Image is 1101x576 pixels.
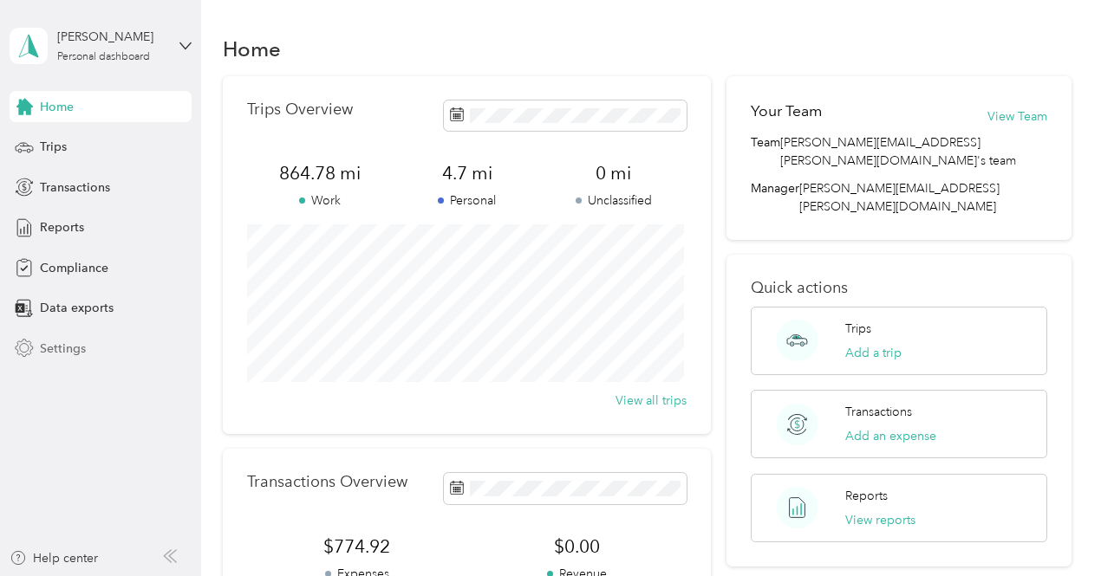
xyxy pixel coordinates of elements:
span: Team [751,133,780,170]
p: Unclassified [540,191,687,210]
h2: Your Team [751,100,822,122]
p: Work [247,191,394,210]
p: Quick actions [751,279,1047,297]
span: $774.92 [247,534,467,559]
span: [PERSON_NAME][EMAIL_ADDRESS][PERSON_NAME][DOMAIN_NAME] [799,181,1000,214]
iframe: Everlance-gr Chat Button Frame [1004,479,1101,576]
span: Reports [40,218,84,236]
span: $0.00 [467,534,687,559]
button: View Team [987,107,1047,126]
p: Transactions Overview [247,473,407,491]
p: Trips [845,320,871,338]
h1: Home [223,40,281,58]
button: View reports [845,511,915,529]
span: Manager [751,179,799,216]
span: Trips [40,138,67,156]
button: Add an expense [845,427,936,445]
button: Help center [10,549,98,567]
span: [PERSON_NAME][EMAIL_ADDRESS][PERSON_NAME][DOMAIN_NAME]'s team [780,133,1047,170]
span: 0 mi [540,161,687,185]
span: Compliance [40,259,108,277]
span: Data exports [40,299,114,317]
p: Transactions [845,403,912,421]
div: [PERSON_NAME] [57,28,166,46]
span: Transactions [40,178,110,197]
button: Add a trip [845,344,902,362]
span: Settings [40,340,86,358]
div: Personal dashboard [57,52,150,62]
span: 864.78 mi [247,161,394,185]
span: 4.7 mi [394,161,540,185]
button: View all trips [616,392,687,410]
p: Trips Overview [247,100,353,119]
p: Reports [845,487,888,505]
p: Personal [394,191,540,210]
span: Home [40,98,74,116]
